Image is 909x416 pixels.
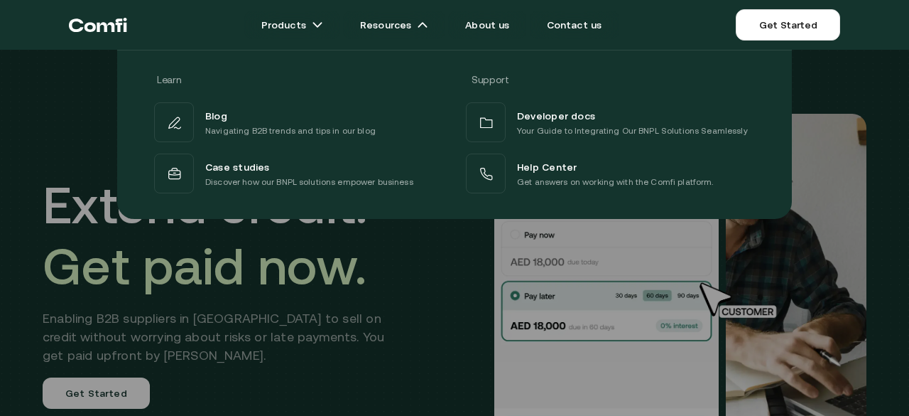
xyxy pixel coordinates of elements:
a: BlogNavigating B2B trends and tips in our blog [151,100,446,145]
p: Discover how our BNPL solutions empower business [205,175,413,189]
span: Blog [205,107,227,124]
a: Resourcesarrow icons [343,11,445,39]
img: arrow icons [312,19,323,31]
p: Get answers on working with the Comfi platform. [517,175,714,189]
p: Navigating B2B trends and tips in our blog [205,124,376,138]
p: Your Guide to Integrating Our BNPL Solutions Seamlessly [517,124,748,138]
img: arrow icons [417,19,428,31]
span: Developer docs [517,107,595,124]
a: Help CenterGet answers on working with the Comfi platform. [463,151,758,196]
a: Contact us [530,11,619,39]
a: Case studiesDiscover how our BNPL solutions empower business [151,151,446,196]
span: Case studies [205,158,270,175]
a: Productsarrow icons [244,11,340,39]
span: Support [472,74,509,85]
span: Help Center [517,158,577,175]
a: Return to the top of the Comfi home page [69,4,127,46]
span: Learn [157,74,181,85]
a: Get Started [736,9,840,41]
a: Developer docsYour Guide to Integrating Our BNPL Solutions Seamlessly [463,100,758,145]
a: About us [448,11,526,39]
